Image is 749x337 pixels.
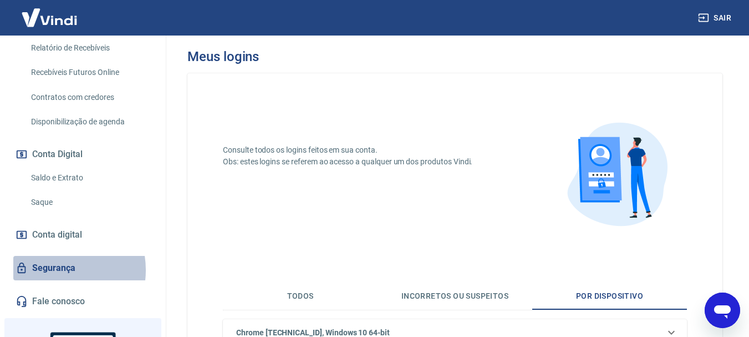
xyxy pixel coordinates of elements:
[32,227,82,243] span: Conta digital
[13,223,152,247] a: Conta digital
[27,191,152,214] a: Saque
[27,61,152,84] a: Recebíveis Futuros Online
[696,8,736,28] button: Sair
[27,86,152,109] a: Contratos com credores
[223,144,472,168] p: Consulte todos os logins feitos em sua conta. Obs: estes logins se referem ao acesso a qualquer u...
[13,289,152,314] a: Fale conosco
[27,110,152,133] a: Disponibilização de agenda
[223,283,378,310] button: Todos
[13,142,152,167] button: Conta Digital
[13,256,152,280] a: Segurança
[705,293,740,328] iframe: Botão para abrir a janela de mensagens
[13,1,85,34] img: Vindi
[27,167,152,189] a: Saldo e Extrato
[532,283,687,310] button: Por dispositivo
[187,49,259,64] h3: Meus logins
[27,37,152,59] a: Relatório de Recebíveis
[548,109,687,248] img: logins.cdfbea16a7fea1d4e4a2.png
[378,283,532,310] button: Incorretos ou suspeitos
